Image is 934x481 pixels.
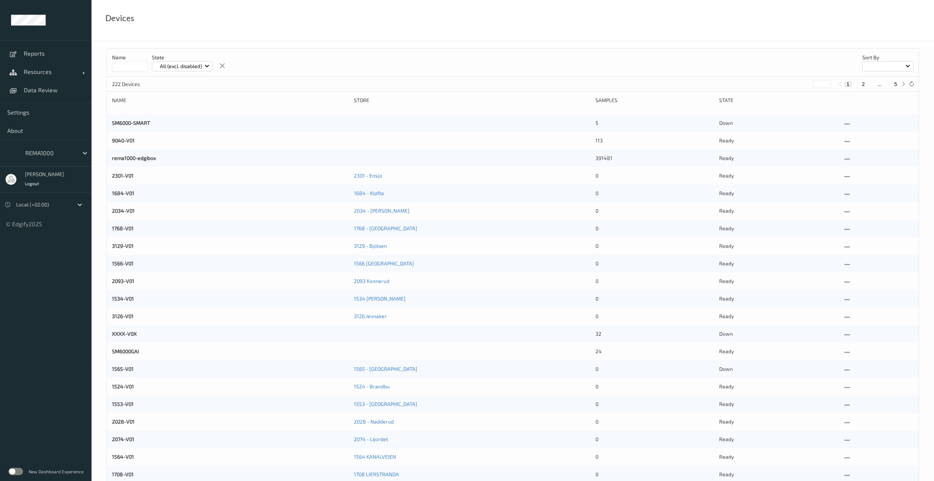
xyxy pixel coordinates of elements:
[719,365,837,373] p: down
[595,436,714,443] div: 0
[112,454,134,460] a: 1564-V01
[112,120,150,126] a: SM6000-SMART
[112,278,134,284] a: 2093-V01
[719,471,837,478] p: ready
[112,418,135,425] a: 2028-V01
[595,330,714,338] div: 32
[112,436,134,442] a: 2074-V01
[354,401,417,407] a: 1553 - [GEOGRAPHIC_DATA]
[112,348,139,354] a: SM6000GAI
[112,401,134,407] a: 1553-V01
[112,54,148,61] p: Name
[595,277,714,285] div: 0
[719,225,837,232] p: ready
[719,154,837,162] p: ready
[112,172,134,179] a: 2301-V01
[354,97,591,104] div: Store
[595,207,714,215] div: 0
[354,454,396,460] a: 1564 KANALVEIEN
[112,331,137,337] a: XXXX-V0X
[719,97,837,104] div: State
[719,260,837,267] p: ready
[719,418,837,425] p: ready
[595,154,714,162] div: 391481
[595,225,714,232] div: 0
[112,190,134,196] a: 1684-V01
[112,243,134,249] a: 3129-V01
[354,208,410,214] a: 2034 - [PERSON_NAME]
[112,225,134,231] a: 1768-V01
[595,400,714,408] div: 0
[595,295,714,302] div: 0
[105,15,134,22] div: Devices
[157,63,205,70] p: All (excl. disabled)
[354,243,387,249] a: 3129 - Bjølsen
[595,418,714,425] div: 0
[354,436,388,442] a: 2074 - Lijordet
[719,400,837,408] p: ready
[595,365,714,373] div: 0
[719,383,837,390] p: ready
[354,295,406,302] a: 1534 [PERSON_NAME]
[112,137,135,143] a: 9040-V01
[595,172,714,179] div: 0
[595,260,714,267] div: 0
[354,383,390,389] a: 1524 - Brandbu
[354,366,417,372] a: 1565 - [GEOGRAPHIC_DATA]
[719,137,837,144] p: ready
[112,81,167,88] p: 222 Devices
[354,225,417,231] a: 1768 - [GEOGRAPHIC_DATA]
[860,81,867,87] button: 2
[112,295,134,302] a: 1534-V01
[719,295,837,302] p: ready
[719,436,837,443] p: ready
[719,207,837,215] p: ready
[595,137,714,144] div: 113
[719,242,837,250] p: ready
[719,277,837,285] p: ready
[354,260,414,266] a: 1566 [GEOGRAPHIC_DATA]
[719,348,837,355] p: ready
[112,313,134,319] a: 3126-V01
[595,453,714,461] div: 0
[595,348,714,355] div: 24
[595,97,714,104] div: Samples
[112,208,135,214] a: 2034-V01
[595,313,714,320] div: 0
[354,278,389,284] a: 2093 Konnerud
[719,453,837,461] p: ready
[595,242,714,250] div: 0
[875,81,884,87] button: ...
[112,155,156,161] a: rema1000-edgibox
[719,330,837,338] p: down
[844,81,852,87] button: 1
[152,54,213,61] p: State
[354,190,384,196] a: 1684 - Kløfta
[112,366,134,372] a: 1565-V01
[595,383,714,390] div: 0
[354,313,387,319] a: 3126 Jevnaker
[862,54,914,61] p: Sort by
[719,313,837,320] p: ready
[112,383,134,389] a: 1524-V01
[595,190,714,197] div: 0
[112,471,134,477] a: 1708-V01
[354,471,399,477] a: 1708 LIERSTRANDA
[719,119,837,127] p: down
[595,471,714,478] div: 0
[719,190,837,197] p: ready
[354,172,382,179] a: 2301 - Ensjø
[892,81,899,87] button: 5
[719,172,837,179] p: ready
[354,418,394,425] a: 2028 - Nadderud
[112,97,349,104] div: Name
[595,119,714,127] div: 5
[112,260,134,266] a: 1566-V01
